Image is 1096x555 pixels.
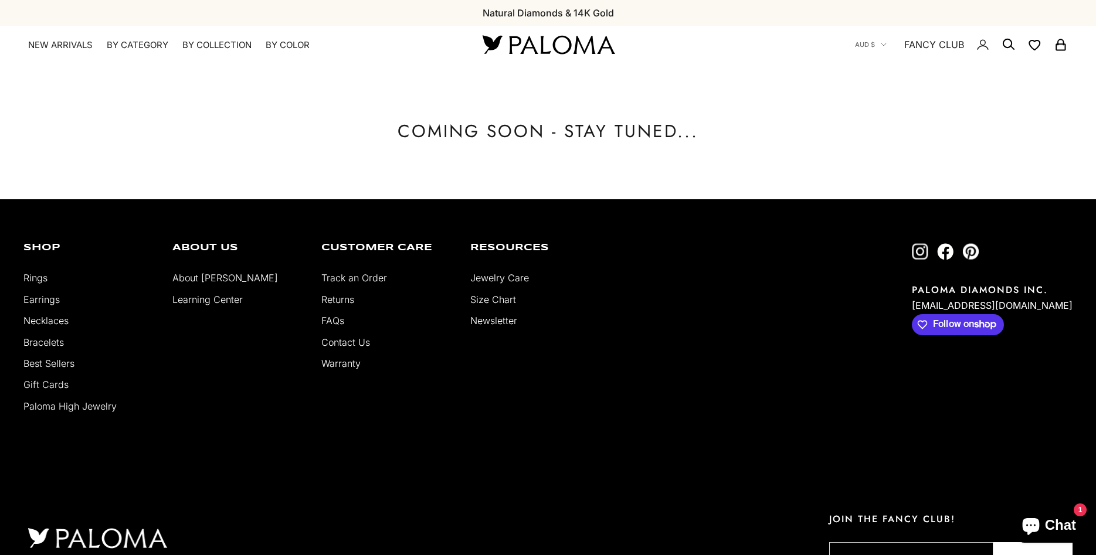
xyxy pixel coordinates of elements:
span: AUD $ [855,39,875,50]
a: Track an Order [321,272,387,284]
summary: By Color [266,39,310,51]
a: Gift Cards [23,379,69,390]
a: NEW ARRIVALS [28,39,93,51]
a: Follow on Facebook [937,243,954,260]
a: Jewelry Care [470,272,529,284]
a: Paloma High Jewelry [23,400,117,412]
a: Newsletter [470,315,517,326]
a: About [PERSON_NAME] [172,272,278,284]
a: Warranty [321,357,361,369]
p: Resources [470,243,602,253]
a: Necklaces [23,315,69,326]
a: Rings [23,272,47,284]
p: Shop [23,243,155,253]
nav: Primary navigation [28,39,454,51]
a: Bracelets [23,336,64,348]
nav: Secondary navigation [855,26,1068,63]
p: About Us [172,243,304,253]
p: [EMAIL_ADDRESS][DOMAIN_NAME] [912,297,1073,314]
a: Size Chart [470,294,516,305]
a: Follow on Pinterest [962,243,979,260]
p: COMING SOON - STAY TUNED... [82,120,1014,143]
p: Natural Diamonds & 14K Gold [483,5,614,21]
a: Returns [321,294,354,305]
a: FANCY CLUB [904,37,964,52]
button: AUD $ [855,39,887,50]
summary: By Category [107,39,168,51]
summary: By Collection [182,39,252,51]
p: JOIN THE FANCY CLUB! [829,512,1073,526]
inbox-online-store-chat: Shopify online store chat [1012,508,1087,546]
a: Learning Center [172,294,243,305]
a: Best Sellers [23,357,74,369]
a: FAQs [321,315,344,326]
a: Contact Us [321,336,370,348]
p: Customer Care [321,243,453,253]
img: footer logo [23,525,171,551]
p: PALOMA DIAMONDS INC. [912,283,1073,297]
a: Follow on Instagram [912,243,928,260]
a: Earrings [23,294,60,305]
